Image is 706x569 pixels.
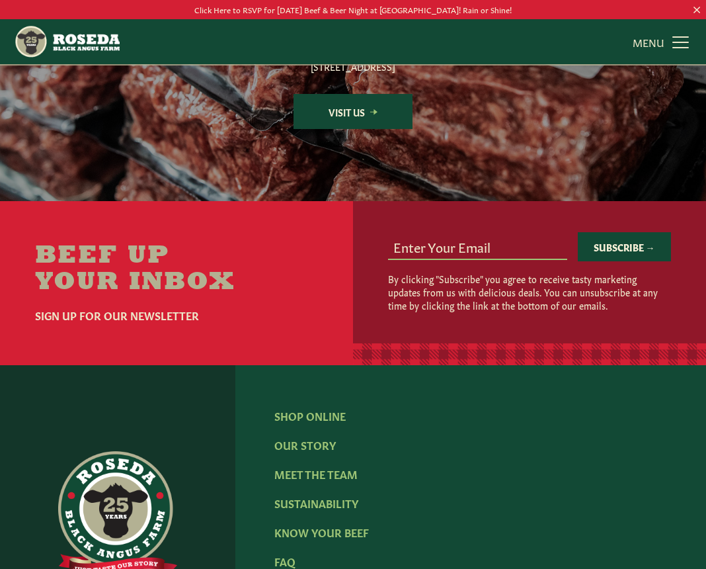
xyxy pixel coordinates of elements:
p: By clicking "Subscribe" you agree to receive tasty marketing updates from us with delicious deals... [388,272,670,312]
h6: Sign Up For Our Newsletter [35,307,317,323]
a: Know Your Beef [274,525,369,539]
a: Meet The Team [274,466,358,481]
img: https://roseda.com/wp-content/uploads/2021/05/roseda-25-header.png [14,24,120,59]
input: Enter Your Email [388,234,567,259]
p: Click Here to RSVP for [DATE] Beef & Beer Night at [GEOGRAPHIC_DATA]! Rain or Shine! [35,3,670,17]
button: Subscribe → [578,232,671,261]
a: Visit Us [294,94,412,129]
p: [STREET_ADDRESS] [141,60,565,73]
a: Our Story [274,437,336,452]
a: FAQ [274,554,295,568]
a: Sustainability [274,496,358,510]
h2: Beef Up Your Inbox [35,243,317,296]
nav: Main Navigation [14,19,691,64]
a: Shop Online [274,408,346,423]
span: MENU [633,34,664,50]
